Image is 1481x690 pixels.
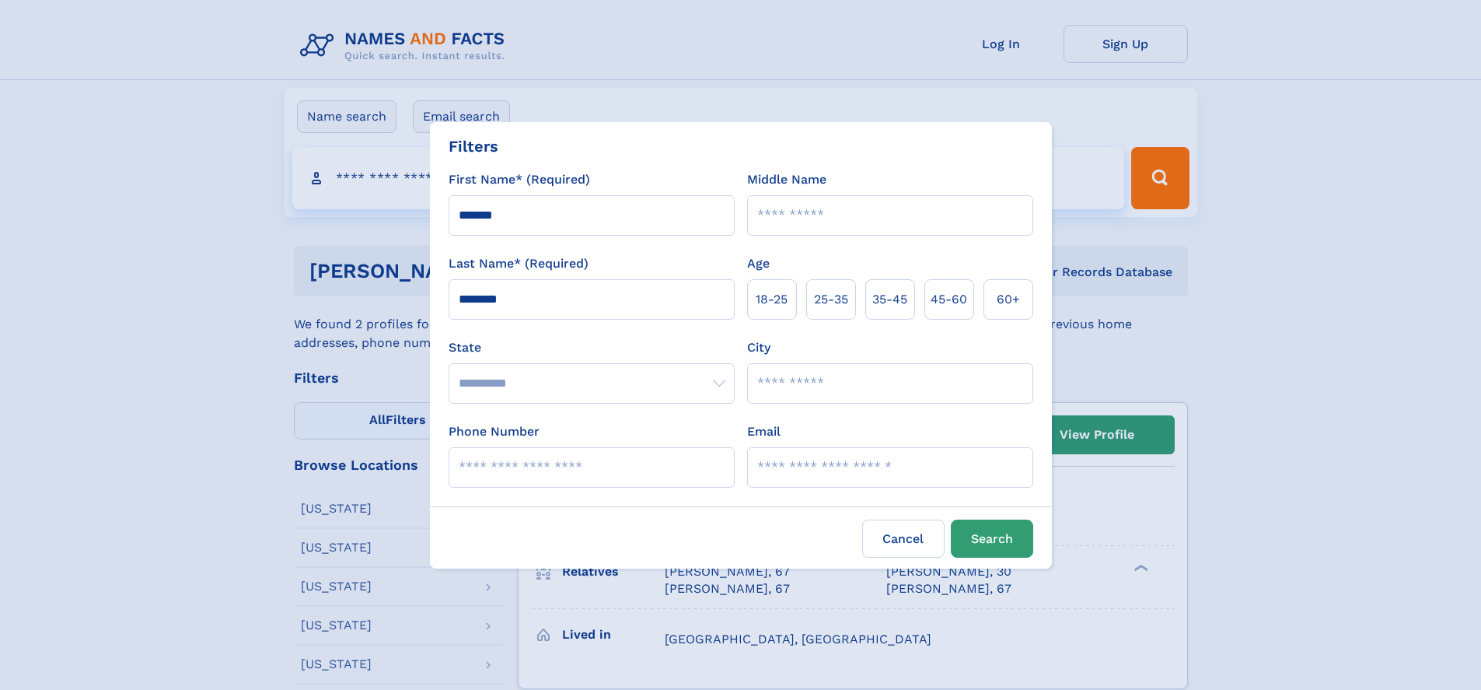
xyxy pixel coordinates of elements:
[449,338,735,357] label: State
[814,290,848,309] span: 25‑35
[449,135,498,158] div: Filters
[862,520,945,558] label: Cancel
[997,290,1020,309] span: 60+
[931,290,967,309] span: 45‑60
[449,422,540,441] label: Phone Number
[951,520,1033,558] button: Search
[747,338,770,357] label: City
[747,422,781,441] label: Email
[449,254,589,273] label: Last Name* (Required)
[747,170,826,189] label: Middle Name
[449,170,590,189] label: First Name* (Required)
[756,290,788,309] span: 18‑25
[872,290,907,309] span: 35‑45
[747,254,770,273] label: Age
